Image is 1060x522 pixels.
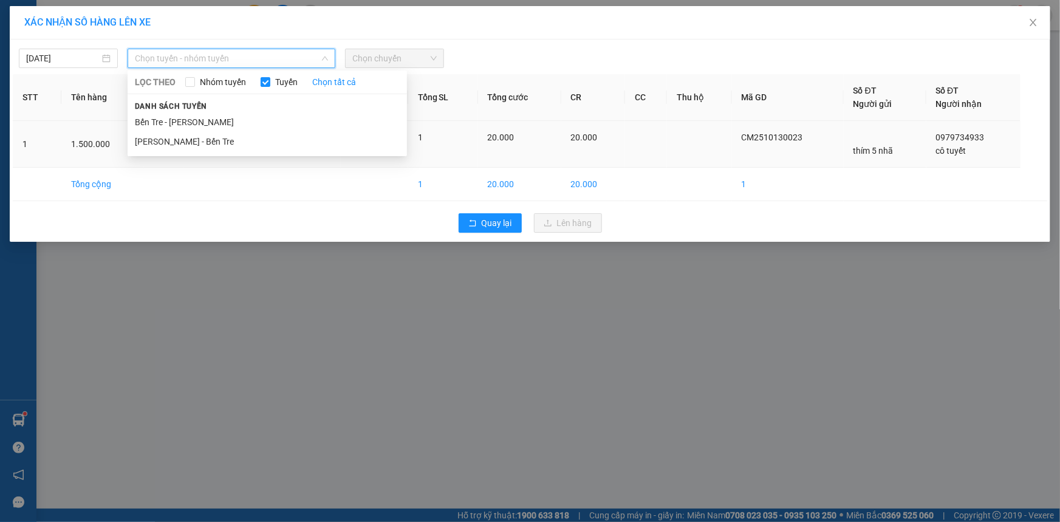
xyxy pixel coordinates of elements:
td: 20.000 [561,168,625,201]
div: 20.000 [9,77,109,91]
li: Bến Tre - [PERSON_NAME] [128,112,407,132]
span: Số ĐT [936,86,959,95]
button: uploadLên hàng [534,213,602,233]
span: CM2510130023 [742,132,803,142]
span: XÁC NHẬN SỐ HÀNG LÊN XE [24,16,151,28]
button: rollbackQuay lại [459,213,522,233]
th: CR [561,74,625,121]
td: 1.500.000 [61,121,144,168]
th: STT [13,74,61,121]
th: Tổng SL [408,74,478,121]
button: Close [1016,6,1050,40]
td: 1 [13,121,61,168]
span: Chọn tuyến - nhóm tuyến [135,49,328,67]
span: 0979734933 [936,132,985,142]
th: Tổng cước [478,74,561,121]
span: Người nhận [936,99,982,109]
li: [PERSON_NAME] - Bến Tre [128,132,407,151]
th: Mã GD [732,74,844,121]
span: 20.000 [488,132,515,142]
span: Gửi: [10,12,29,24]
span: Quay lại [482,216,512,230]
div: Cái Mơn [10,10,108,25]
span: down [321,55,329,62]
div: cô tuyết [116,38,239,52]
td: Tổng cộng [61,168,144,201]
th: Thu hộ [667,74,732,121]
div: 0979734933 [116,52,239,69]
td: 20.000 [478,168,561,201]
span: Số ĐT [853,86,877,95]
span: Chọn chuyến [352,49,437,67]
th: Tên hàng [61,74,144,121]
span: close [1028,18,1038,27]
span: Nhận: [116,10,145,23]
a: Chọn tất cả [312,75,356,89]
td: 1 [732,168,844,201]
th: CC [625,74,667,121]
span: rollback [468,219,477,228]
div: thím 5 nhã [10,25,108,39]
span: Tuyến [270,75,303,89]
td: 1 [408,168,478,201]
div: [GEOGRAPHIC_DATA] [116,10,239,38]
span: Danh sách tuyến [128,101,214,112]
span: thím 5 nhã [853,146,894,156]
span: Người gửi [853,99,892,109]
span: 1 [418,132,423,142]
span: 20.000 [571,132,598,142]
input: 14/10/2025 [26,52,100,65]
span: cô tuyết [936,146,966,156]
span: Nhóm tuyến [195,75,251,89]
span: CR : [9,78,28,91]
span: LỌC THEO [135,75,176,89]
